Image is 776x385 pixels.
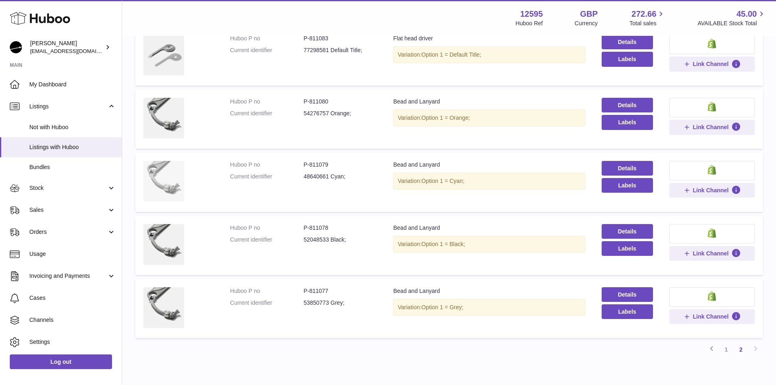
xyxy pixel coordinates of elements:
[29,184,107,192] span: Stock
[602,241,653,256] button: Labels
[602,224,653,239] a: Details
[393,46,585,63] div: Variation:
[303,110,377,117] dd: 54276757 Orange;
[303,35,377,42] dd: P-811083
[629,9,666,27] a: 272.66 Total sales
[29,272,107,280] span: Invoicing and Payments
[230,173,303,180] dt: Current identifier
[143,287,184,328] img: Bead and Lanyard
[602,287,653,302] a: Details
[708,165,716,175] img: shopify-small.png
[230,46,303,54] dt: Current identifier
[734,342,748,357] a: 2
[303,161,377,169] dd: P-811079
[10,41,22,53] img: internalAdmin-12595@internal.huboo.com
[602,35,653,49] a: Details
[393,236,585,253] div: Variation:
[29,338,116,346] span: Settings
[30,48,120,54] span: [EMAIL_ADDRESS][DOMAIN_NAME]
[393,173,585,189] div: Variation:
[143,161,184,202] img: Bead and Lanyard
[602,178,653,193] button: Labels
[629,20,666,27] span: Total sales
[393,224,585,232] div: Bead and Lanyard
[29,81,116,88] span: My Dashboard
[143,35,184,75] img: Flat head driver
[230,35,303,42] dt: Huboo P no
[422,241,465,247] span: Option 1 = Black;
[29,250,116,258] span: Usage
[693,123,729,131] span: Link Channel
[602,304,653,319] button: Labels
[422,51,481,58] span: Option 1 = Default Title;
[708,228,716,238] img: shopify-small.png
[602,161,653,176] a: Details
[230,98,303,106] dt: Huboo P no
[29,123,116,131] span: Not with Huboo
[693,187,729,194] span: Link Channel
[303,46,377,54] dd: 77298581 Default Title;
[143,98,184,139] img: Bead and Lanyard
[29,206,107,214] span: Sales
[230,224,303,232] dt: Huboo P no
[303,98,377,106] dd: P-811080
[708,291,716,301] img: shopify-small.png
[669,57,755,71] button: Link Channel
[29,103,107,110] span: Listings
[10,354,112,369] a: Log out
[30,40,103,55] div: [PERSON_NAME]
[230,299,303,307] dt: Current identifier
[393,110,585,126] div: Variation:
[29,143,116,151] span: Listings with Huboo
[393,161,585,169] div: Bead and Lanyard
[393,299,585,316] div: Variation:
[708,39,716,48] img: shopify-small.png
[736,9,757,20] span: 45.00
[422,114,470,121] span: Option 1 = Orange;
[602,98,653,112] a: Details
[708,102,716,112] img: shopify-small.png
[669,246,755,261] button: Link Channel
[520,9,543,20] strong: 12595
[230,110,303,117] dt: Current identifier
[669,309,755,324] button: Link Channel
[516,20,543,27] div: Huboo Ref
[669,120,755,134] button: Link Channel
[303,299,377,307] dd: 53850773 Grey;
[230,161,303,169] dt: Huboo P no
[669,183,755,198] button: Link Channel
[602,52,653,66] button: Labels
[693,60,729,68] span: Link Channel
[29,316,116,324] span: Channels
[422,304,464,310] span: Option 1 = Grey;
[29,228,107,236] span: Orders
[422,178,464,184] span: Option 1 = Cyan;
[580,9,598,20] strong: GBP
[303,287,377,295] dd: P-811077
[303,236,377,244] dd: 52048533 Black;
[230,236,303,244] dt: Current identifier
[393,287,585,295] div: Bead and Lanyard
[719,342,734,357] a: 1
[29,163,116,171] span: Bundles
[303,173,377,180] dd: 48640661 Cyan;
[29,294,116,302] span: Cases
[393,35,585,42] div: Flat head driver
[631,9,656,20] span: 272.66
[303,224,377,232] dd: P-811078
[393,98,585,106] div: Bead and Lanyard
[143,224,184,265] img: Bead and Lanyard
[697,20,766,27] span: AVAILABLE Stock Total
[230,287,303,295] dt: Huboo P no
[575,20,598,27] div: Currency
[602,115,653,130] button: Labels
[693,250,729,257] span: Link Channel
[693,313,729,320] span: Link Channel
[697,9,766,27] a: 45.00 AVAILABLE Stock Total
